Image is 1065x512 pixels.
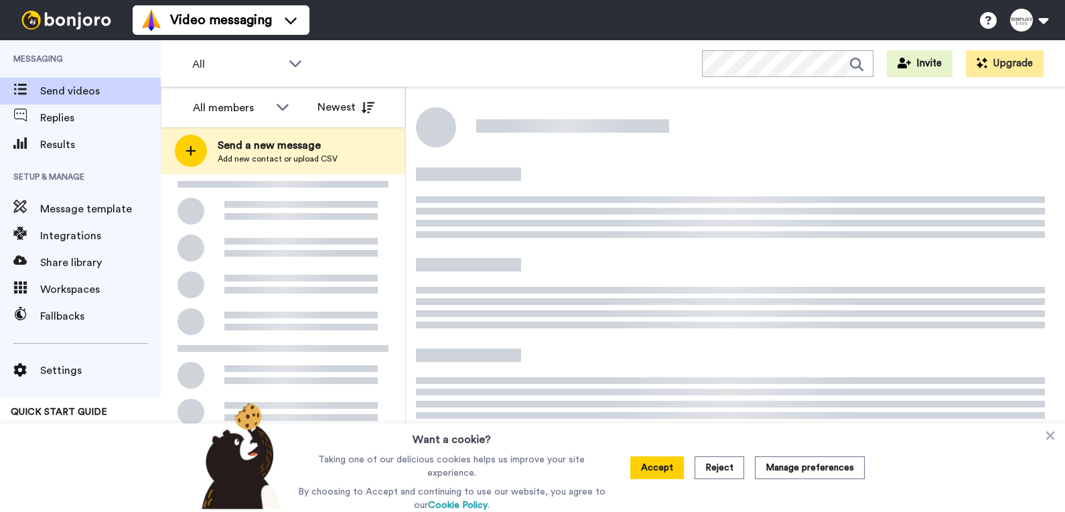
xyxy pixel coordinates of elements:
[295,453,609,480] p: Taking one of our delicious cookies helps us improve your site experience.
[428,501,488,510] a: Cookie Policy
[40,201,161,217] span: Message template
[695,456,744,479] button: Reject
[11,407,107,417] span: QUICK START GUIDE
[966,50,1044,77] button: Upgrade
[40,110,161,126] span: Replies
[218,137,338,153] span: Send a new message
[193,100,269,116] div: All members
[630,456,684,479] button: Accept
[40,363,161,379] span: Settings
[170,11,272,29] span: Video messaging
[413,424,491,448] h3: Want a cookie?
[141,9,162,31] img: vm-color.svg
[40,281,161,298] span: Workspaces
[192,56,282,72] span: All
[307,94,384,121] button: Newest
[218,153,338,164] span: Add new contact or upload CSV
[190,402,289,509] img: bear-with-cookie.png
[40,137,161,153] span: Results
[40,308,161,324] span: Fallbacks
[295,485,609,512] p: By choosing to Accept and continuing to use our website, you agree to our .
[887,50,952,77] button: Invite
[40,83,161,99] span: Send videos
[40,255,161,271] span: Share library
[16,11,117,29] img: bj-logo-header-white.svg
[755,456,865,479] button: Manage preferences
[40,228,161,244] span: Integrations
